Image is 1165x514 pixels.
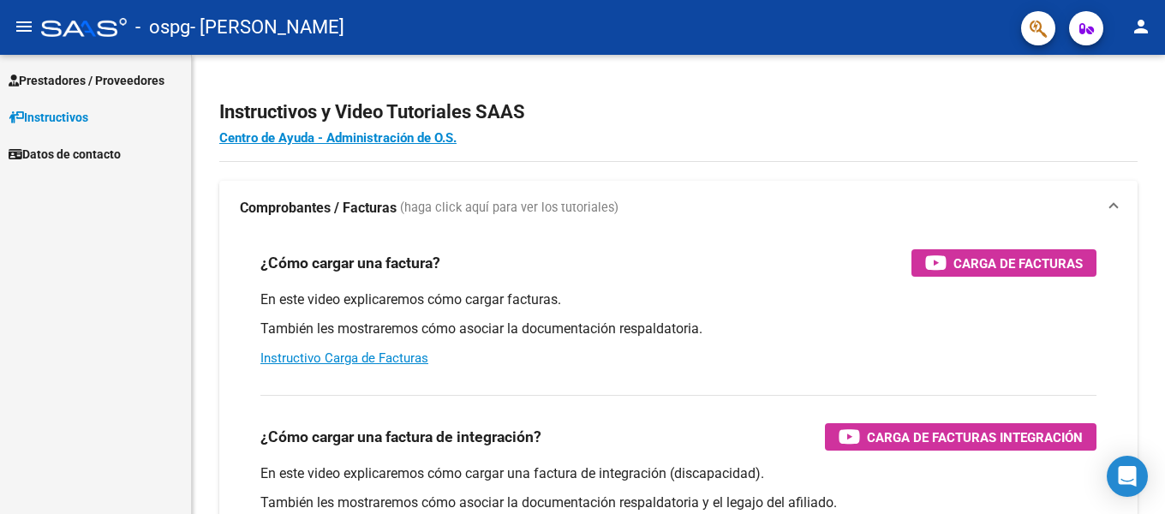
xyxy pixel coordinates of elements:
p: En este video explicaremos cómo cargar una factura de integración (discapacidad). [260,464,1096,483]
button: Carga de Facturas [911,249,1096,277]
a: Centro de Ayuda - Administración de O.S. [219,130,457,146]
p: También les mostraremos cómo asociar la documentación respaldatoria. [260,320,1096,338]
mat-icon: person [1131,16,1151,37]
span: Prestadores / Proveedores [9,71,164,90]
a: Instructivo Carga de Facturas [260,350,428,366]
mat-icon: menu [14,16,34,37]
h2: Instructivos y Video Tutoriales SAAS [219,96,1138,128]
strong: Comprobantes / Facturas [240,199,397,218]
h3: ¿Cómo cargar una factura? [260,251,440,275]
button: Carga de Facturas Integración [825,423,1096,451]
span: Instructivos [9,108,88,127]
h3: ¿Cómo cargar una factura de integración? [260,425,541,449]
div: Open Intercom Messenger [1107,456,1148,497]
span: - [PERSON_NAME] [190,9,344,46]
span: (haga click aquí para ver los tutoriales) [400,199,618,218]
span: Carga de Facturas [953,253,1083,274]
mat-expansion-panel-header: Comprobantes / Facturas (haga click aquí para ver los tutoriales) [219,181,1138,236]
p: En este video explicaremos cómo cargar facturas. [260,290,1096,309]
p: También les mostraremos cómo asociar la documentación respaldatoria y el legajo del afiliado. [260,493,1096,512]
span: Carga de Facturas Integración [867,427,1083,448]
span: Datos de contacto [9,145,121,164]
span: - ospg [135,9,190,46]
